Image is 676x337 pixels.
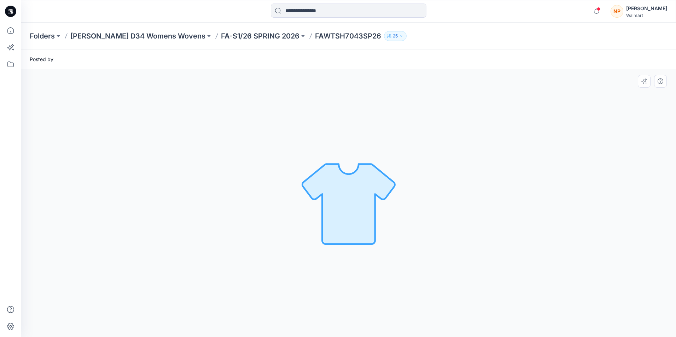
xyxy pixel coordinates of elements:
[626,13,667,18] div: Walmart
[299,154,398,253] img: No Outline
[384,31,407,41] button: 25
[70,31,205,41] a: [PERSON_NAME] D34 Womens Wovens
[30,55,53,63] span: Posted by
[393,32,398,40] p: 25
[221,31,299,41] a: FA-S1/26 SPRING 2026
[611,5,623,18] div: NP
[315,31,381,41] p: FAWTSH7043SP26
[30,31,55,41] a: Folders
[626,4,667,13] div: [PERSON_NAME]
